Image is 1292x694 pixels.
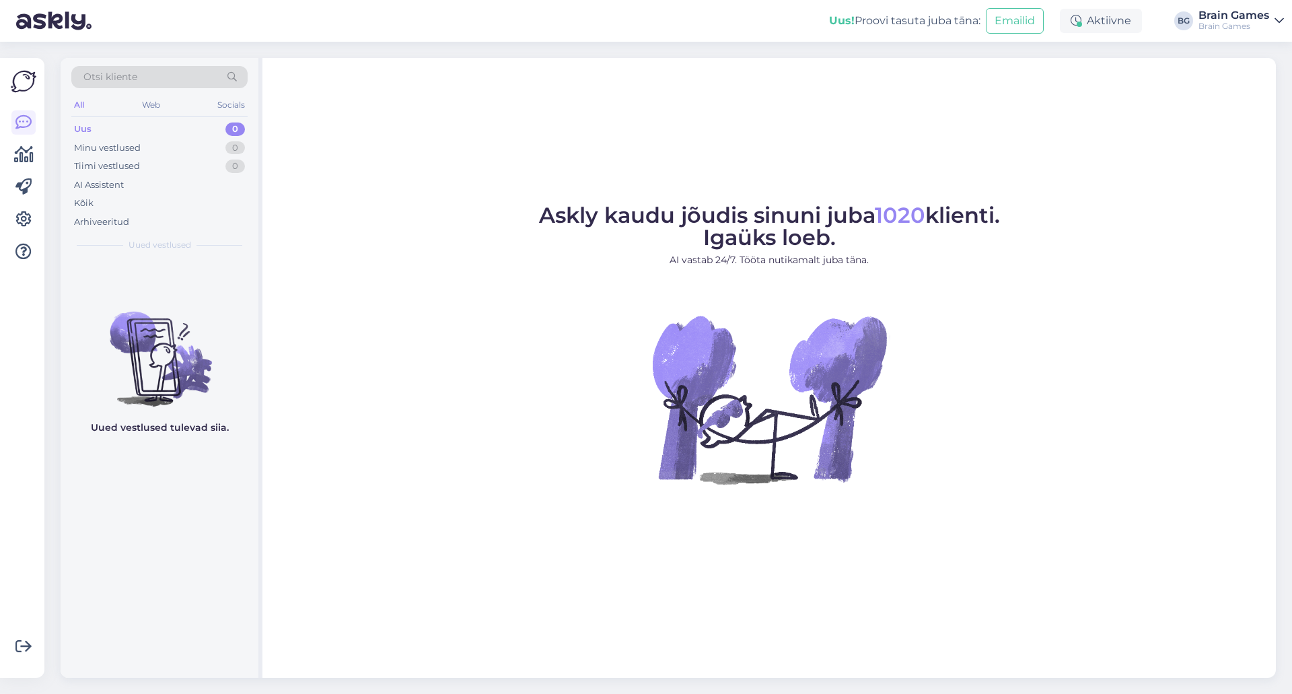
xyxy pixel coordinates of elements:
img: No Chat active [648,278,890,520]
b: Uus! [829,14,855,27]
div: All [71,96,87,114]
div: Kõik [74,197,94,210]
div: Brain Games [1198,21,1269,32]
span: Uued vestlused [129,239,191,251]
div: Tiimi vestlused [74,160,140,173]
div: Minu vestlused [74,141,141,155]
div: Socials [215,96,248,114]
div: Uus [74,123,92,136]
span: Askly kaudu jõudis sinuni juba klienti. Igaüks loeb. [539,202,1000,250]
div: 0 [225,141,245,155]
div: Aktiivne [1060,9,1142,33]
p: Uued vestlused tulevad siia. [91,421,229,435]
img: Askly Logo [11,69,36,94]
img: No chats [61,287,258,409]
div: Arhiveeritud [74,215,129,229]
div: Proovi tasuta juba täna: [829,13,980,29]
a: Brain GamesBrain Games [1198,10,1284,32]
p: AI vastab 24/7. Tööta nutikamalt juba täna. [539,253,1000,267]
div: Web [139,96,163,114]
div: 0 [225,123,245,136]
div: 0 [225,160,245,173]
div: BG [1174,11,1193,30]
span: Otsi kliente [83,70,137,84]
div: Brain Games [1198,10,1269,21]
span: 1020 [875,202,925,228]
div: AI Assistent [74,178,124,192]
button: Emailid [986,8,1044,34]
